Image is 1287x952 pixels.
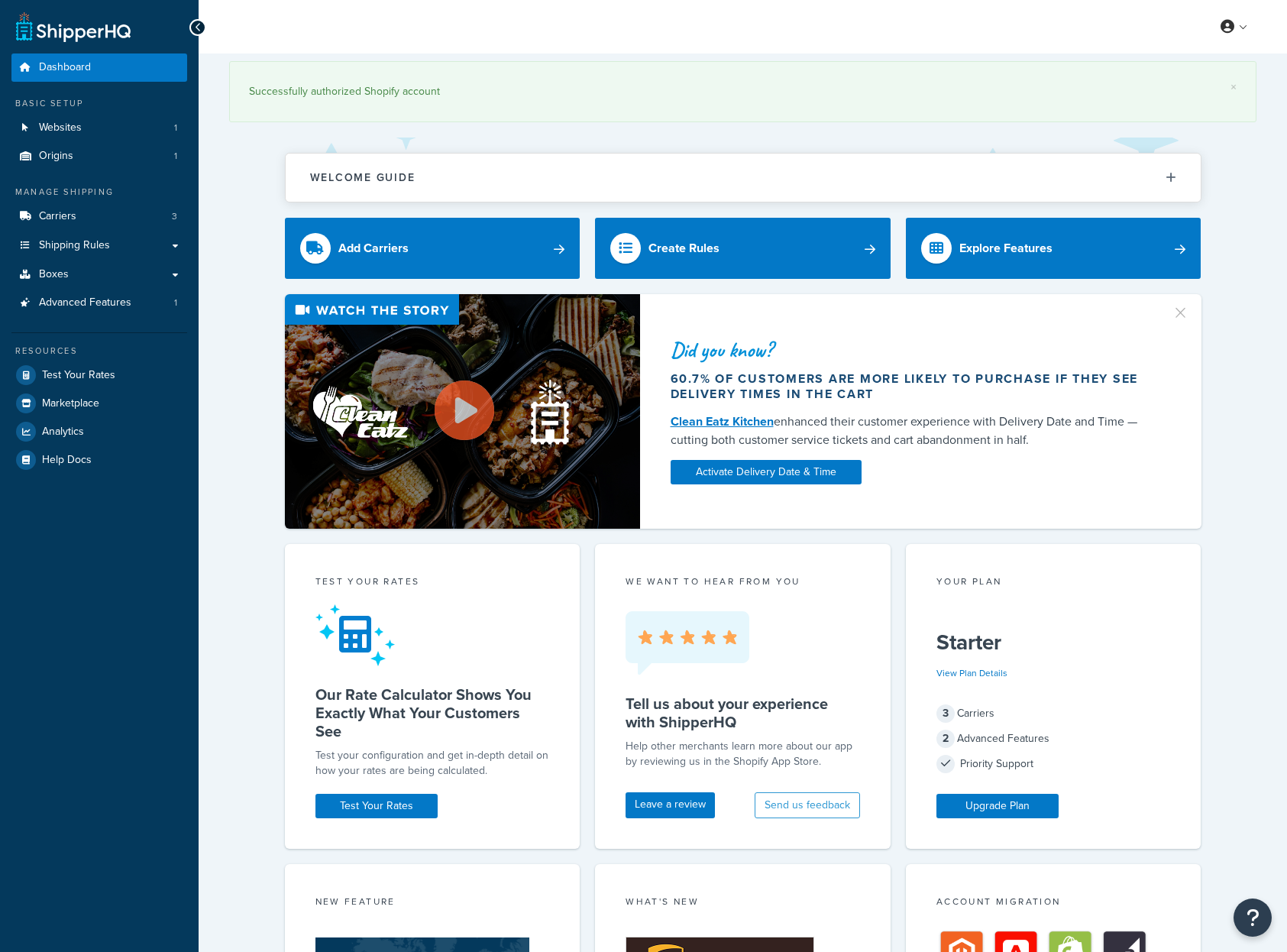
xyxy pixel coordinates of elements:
span: 2 [936,730,955,748]
a: Advanced Features1 [11,289,187,317]
div: Your Plan [936,575,1171,592]
div: New Feature [315,895,550,912]
button: Open Resource Center [1234,899,1272,937]
a: Dashboard [11,53,187,82]
button: Send us feedback [755,792,860,818]
span: Carriers [39,210,76,223]
span: Websites [39,121,82,134]
a: Carriers3 [11,202,187,231]
span: Test Your Rates [42,369,115,382]
div: Successfully authorized Shopify account [249,81,1237,102]
a: Marketplace [11,390,187,417]
div: Manage Shipping [11,186,187,199]
span: Help Docs [42,454,92,467]
a: Add Carriers [285,218,580,279]
h5: Our Rate Calculator Shows You Exactly What Your Customers See [315,685,550,740]
span: Shipping Rules [39,239,110,252]
div: Account Migration [936,895,1171,912]
div: Basic Setup [11,97,187,110]
div: Create Rules [648,238,719,259]
div: What's New [626,895,860,912]
div: Advanced Features [936,728,1171,750]
div: Test your rates [315,575,550,592]
li: Origins [11,142,187,170]
span: 3 [172,210,177,223]
span: Boxes [39,268,69,281]
a: Leave a review [626,792,715,818]
a: × [1230,81,1237,93]
span: 3 [936,704,955,723]
a: Test Your Rates [315,794,438,818]
div: Explore Features [959,238,1053,259]
span: Dashboard [39,61,91,74]
p: we want to hear from you [626,575,860,588]
a: Boxes [11,261,187,289]
div: 60.7% of customers are more likely to purchase if they see delivery times in the cart [671,371,1153,402]
a: Activate Delivery Date & Time [671,460,862,484]
h5: Starter [936,630,1171,655]
h5: Tell us about your experience with ShipperHQ [626,695,860,731]
p: Help other merchants learn more about our app by reviewing us in the Shopify App Store. [626,739,860,769]
div: Test your configuration and get in-depth detail on how your rates are being calculated. [315,748,550,779]
a: Analytics [11,418,187,445]
li: Websites [11,114,187,142]
div: Priority Support [936,753,1171,775]
div: Resources [11,345,187,358]
h2: Welcome Guide [310,172,416,183]
li: Advanced Features [11,289,187,317]
button: Welcome Guide [286,154,1201,202]
a: Create Rules [595,218,891,279]
li: Carriers [11,202,187,231]
a: Websites1 [11,114,187,142]
span: 1 [174,150,177,163]
img: Video thumbnail [285,294,640,529]
span: Advanced Features [39,296,131,309]
a: Help Docs [11,446,187,474]
a: Origins1 [11,142,187,170]
div: Add Carriers [338,238,409,259]
a: Explore Features [906,218,1201,279]
a: Upgrade Plan [936,794,1059,818]
div: enhanced their customer experience with Delivery Date and Time — cutting both customer service ti... [671,413,1153,449]
div: Carriers [936,703,1171,724]
span: Marketplace [42,397,99,410]
span: Origins [39,150,73,163]
a: Clean Eatz Kitchen [671,413,774,430]
a: Shipping Rules [11,232,187,260]
span: 1 [174,296,177,309]
div: Did you know? [671,339,1153,361]
a: Test Your Rates [11,361,187,389]
span: Analytics [42,426,84,439]
a: View Plan Details [936,666,1007,680]
span: 1 [174,121,177,134]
